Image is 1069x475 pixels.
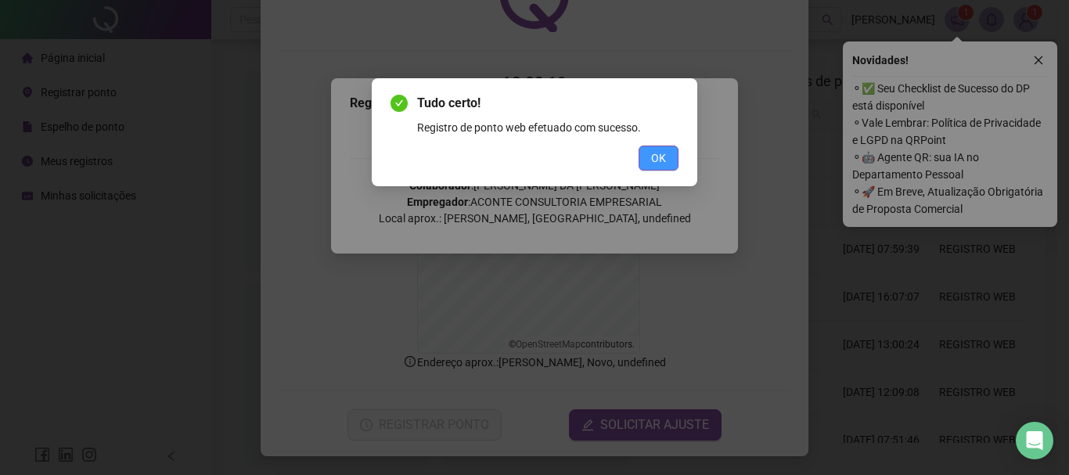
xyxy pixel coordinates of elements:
span: Tudo certo! [417,94,678,113]
div: Registro de ponto web efetuado com sucesso. [417,119,678,136]
button: OK [639,146,678,171]
div: Open Intercom Messenger [1016,422,1053,459]
span: OK [651,149,666,167]
span: check-circle [391,95,408,112]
